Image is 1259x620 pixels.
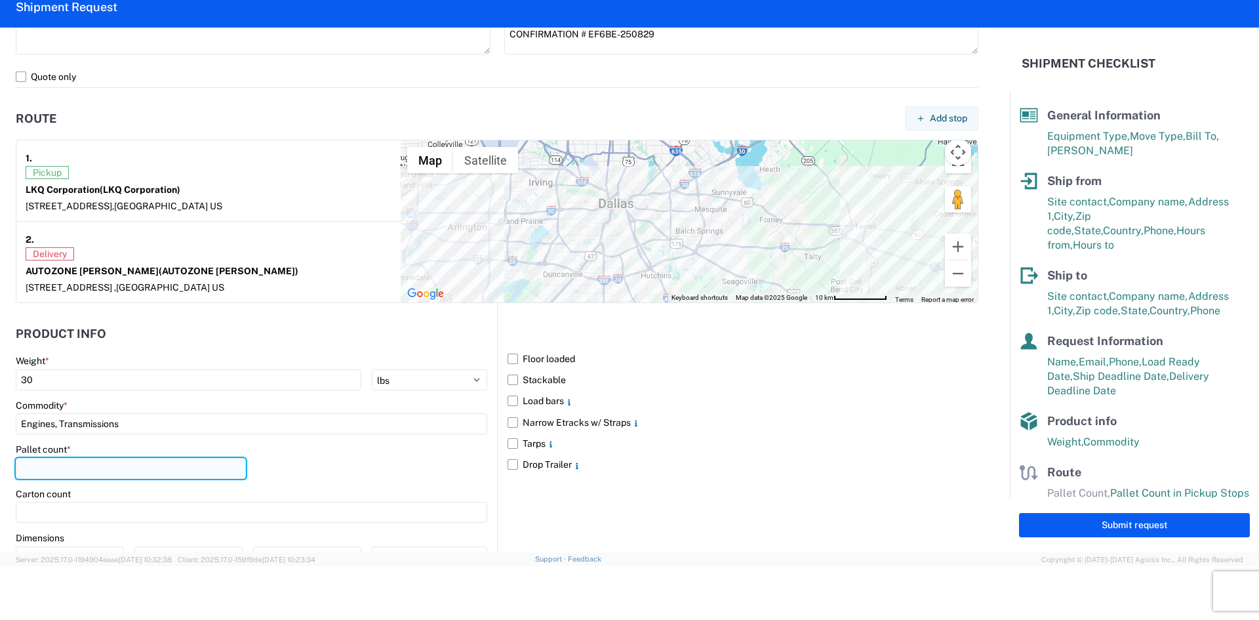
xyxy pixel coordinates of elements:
[1079,356,1109,368] span: Email,
[1047,334,1163,348] span: Request Information
[116,282,224,293] span: [GEOGRAPHIC_DATA] US
[1047,196,1109,208] span: Site contact,
[26,184,180,195] strong: LKQ Corporation
[1073,239,1114,251] span: Hours to
[921,296,974,303] a: Report a map error
[1019,513,1250,537] button: Submit request
[1054,304,1075,317] span: City,
[508,390,978,411] label: Load bars
[535,555,568,563] a: Support
[26,247,74,260] span: Delivery
[1047,487,1249,514] span: Pallet Count in Pickup Stops equals Pallet Count in delivery stops
[1041,554,1243,566] span: Copyright © [DATE]-[DATE] Agistix Inc., All Rights Reserved
[16,66,978,87] label: Quote only
[16,327,106,341] h2: Product Info
[178,556,315,564] span: Client: 2025.17.0-159f9de
[16,444,71,455] label: Pallet count
[407,147,453,173] button: Show street map
[1047,108,1161,122] span: General Information
[945,234,971,260] button: Zoom in
[1047,487,1110,499] span: Pallet Count,
[671,293,728,302] button: Keyboard shortcuts
[508,454,978,475] label: Drop Trailer
[1109,290,1188,302] span: Company name,
[26,150,32,166] strong: 1.
[119,556,172,564] span: [DATE] 10:32:38
[905,106,978,131] button: Add stop
[1103,224,1144,237] span: Country,
[114,201,222,211] span: [GEOGRAPHIC_DATA] US
[815,294,833,301] span: 10 km
[895,296,913,303] a: Terms
[945,186,971,213] button: Drag Pegman onto the map to open Street View
[159,266,298,276] span: (AUTOZONE [PERSON_NAME])
[404,285,447,302] a: Open this area in Google Maps (opens a new window)
[568,555,601,563] a: Feedback
[1047,414,1117,428] span: Product info
[404,285,447,302] img: Google
[930,112,967,125] span: Add stop
[262,556,315,564] span: [DATE] 10:23:34
[508,348,978,369] label: Floor loaded
[16,488,71,500] label: Carton count
[16,112,56,125] h2: Route
[453,147,518,173] button: Show satellite imagery
[26,282,116,293] span: [STREET_ADDRESS] ,
[16,547,124,568] input: L
[1047,465,1081,479] span: Route
[1054,210,1075,222] span: City,
[1047,144,1133,157] span: [PERSON_NAME]
[26,266,298,276] strong: AUTOZONE [PERSON_NAME]
[1047,356,1079,368] span: Name,
[1130,130,1186,142] span: Move Type,
[736,294,807,301] span: Map data ©2025 Google
[26,201,114,211] span: [STREET_ADDRESS],
[1047,436,1083,448] span: Weight,
[1073,370,1169,382] span: Ship Deadline Date,
[16,556,172,564] span: Server: 2025.17.0-1194904eeae
[508,369,978,390] label: Stackable
[508,433,978,454] label: Tarps
[945,139,971,165] button: Map camera controls
[1121,304,1149,317] span: State,
[134,547,243,568] input: W
[26,231,34,247] strong: 2.
[100,184,180,195] span: (LKQ Corporation)
[16,532,64,544] label: Dimensions
[1047,130,1130,142] span: Equipment Type,
[1149,304,1190,317] span: Country,
[1075,304,1121,317] span: Zip code,
[1047,268,1087,282] span: Ship to
[811,293,891,302] button: Map Scale: 10 km per 78 pixels
[1083,436,1140,448] span: Commodity
[945,260,971,287] button: Zoom out
[16,355,49,367] label: Weight
[508,412,978,433] label: Narrow Etracks w/ Straps
[253,547,361,568] input: H
[1109,356,1142,368] span: Phone,
[1186,130,1219,142] span: Bill To,
[1190,304,1220,317] span: Phone
[1022,56,1155,72] h2: Shipment Checklist
[1144,224,1176,237] span: Phone,
[26,166,69,179] span: Pickup
[16,400,68,411] label: Commodity
[1074,224,1103,237] span: State,
[1047,174,1102,188] span: Ship from
[1109,196,1188,208] span: Company name,
[1047,290,1109,302] span: Site contact,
